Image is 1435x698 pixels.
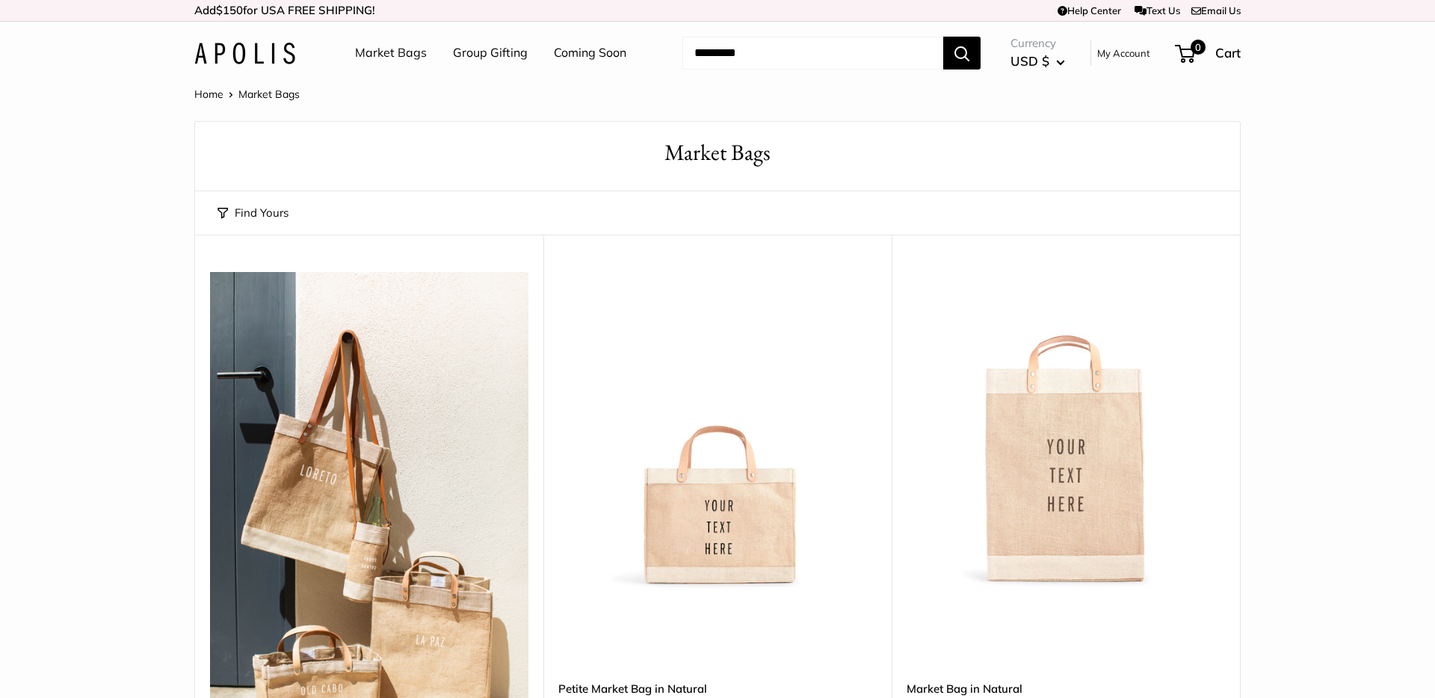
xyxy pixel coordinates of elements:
a: Petite Market Bag in Naturaldescription_Effortless style that elevates every moment [558,272,877,590]
span: $150 [216,3,243,17]
button: USD $ [1010,49,1065,73]
a: Market Bag in NaturalMarket Bag in Natural [907,272,1225,590]
input: Search... [682,37,943,70]
nav: Breadcrumb [194,84,300,104]
span: USD $ [1010,53,1049,69]
button: Search [943,37,981,70]
a: My Account [1097,44,1150,62]
a: Market Bags [355,42,427,64]
span: Cart [1215,45,1241,61]
h1: Market Bags [217,137,1218,169]
img: Apolis [194,43,295,64]
span: Market Bags [238,87,300,101]
a: Help Center [1058,4,1121,16]
a: 0 Cart [1176,41,1241,65]
a: Coming Soon [554,42,626,64]
a: Group Gifting [453,42,528,64]
a: Text Us [1135,4,1180,16]
img: Market Bag in Natural [907,272,1225,590]
span: Currency [1010,33,1065,54]
span: 0 [1191,40,1206,55]
a: Email Us [1191,4,1241,16]
a: Home [194,87,223,101]
button: Find Yours [217,203,288,223]
a: Market Bag in Natural [907,680,1225,697]
a: Petite Market Bag in Natural [558,680,877,697]
img: Petite Market Bag in Natural [558,272,877,590]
